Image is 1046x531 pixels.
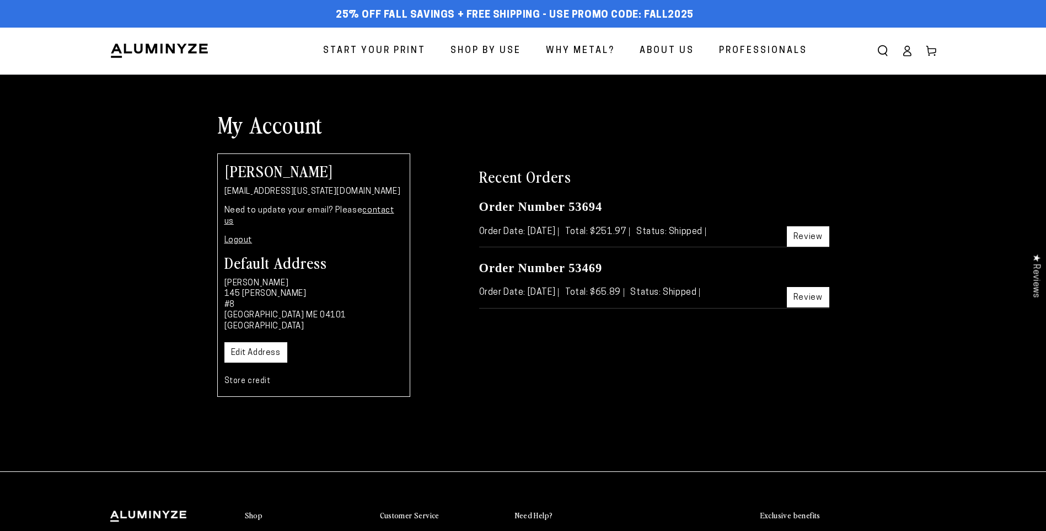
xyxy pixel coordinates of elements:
p: Need to update your email? Please [224,205,403,227]
a: Why Metal? [538,36,623,66]
span: Shop By Use [450,43,521,59]
h2: Need Help? [515,511,553,521]
span: Status: Shipped [630,288,700,297]
a: Review [787,287,829,307]
span: About Us [640,43,694,59]
span: Order Date: [DATE] [479,227,559,236]
div: Click to open Judge.me floating reviews tab [1025,245,1046,306]
a: Store credit [224,377,271,385]
a: Order Number 53469 [479,261,603,275]
a: Shop By Use [442,36,529,66]
span: Total: $65.89 [565,288,624,297]
summary: Shop [245,511,369,521]
a: Edit Address [224,342,287,363]
span: Why Metal? [546,43,615,59]
summary: Need Help? [515,511,639,521]
span: Status: Shipped [636,227,706,236]
a: About Us [631,36,702,66]
h2: Shop [245,511,263,521]
h2: Exclusive benefits [760,511,820,521]
summary: Search our site [871,39,895,63]
span: Order Date: [DATE] [479,288,559,297]
a: Professionals [711,36,816,66]
span: Professionals [719,43,807,59]
h1: My Account [217,110,829,139]
p: [EMAIL_ADDRESS][US_STATE][DOMAIN_NAME] [224,187,403,198]
a: contact us [224,206,394,226]
a: Review [787,226,829,247]
span: Start Your Print [323,43,426,59]
h2: Recent Orders [479,166,829,186]
summary: Exclusive benefits [760,511,937,521]
h2: [PERSON_NAME] [224,163,403,178]
h2: Customer Service [380,511,439,521]
p: [PERSON_NAME] 145 [PERSON_NAME] #8 [GEOGRAPHIC_DATA] ME 04101 [GEOGRAPHIC_DATA] [224,278,403,332]
span: Total: $251.97 [565,227,630,236]
summary: Customer Service [380,511,504,521]
a: Start Your Print [315,36,434,66]
h3: Default Address [224,254,403,270]
span: 25% off FALL Savings + Free Shipping - Use Promo Code: FALL2025 [336,9,694,22]
a: Logout [224,236,253,245]
a: Order Number 53694 [479,200,603,214]
img: Aluminyze [110,43,209,59]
